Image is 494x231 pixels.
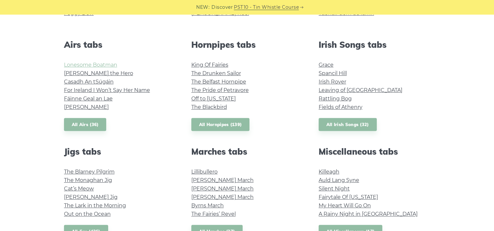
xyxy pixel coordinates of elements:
[319,79,346,85] a: Irish Rover
[191,40,303,50] h2: Hornpipes tabs
[64,194,118,200] a: [PERSON_NAME] Jig
[64,147,176,157] h2: Jigs tabs
[191,79,246,85] a: The Belfast Hornpipe
[319,118,377,131] a: All Irish Songs (32)
[191,87,249,93] a: The Pride of Petravore
[64,96,113,102] a: Fáinne Geal an Lae
[319,104,362,110] a: Fields of Athenry
[191,10,249,16] a: [PERSON_NAME] Reel
[196,4,209,11] span: NEW:
[64,70,133,76] a: [PERSON_NAME] the Hero
[319,40,430,50] h2: Irish Songs tabs
[191,147,303,157] h2: Marches tabs
[191,96,236,102] a: Off to [US_STATE]
[319,62,334,68] a: Grace
[319,70,347,76] a: Spancil Hill
[191,104,227,110] a: The Blackbird
[64,79,114,85] a: Casadh An tSúgáin
[191,186,254,192] a: [PERSON_NAME] March
[319,194,378,200] a: Fairytale Of [US_STATE]
[191,118,250,131] a: All Hornpipes (139)
[234,4,299,11] a: PST10 - Tin Whistle Course
[64,169,115,175] a: The Blarney Pilgrim
[319,211,418,217] a: A Rainy Night in [GEOGRAPHIC_DATA]
[64,186,94,192] a: Cat’s Meow
[191,194,254,200] a: [PERSON_NAME] March
[191,211,236,217] a: The Fairies’ Revel
[319,169,339,175] a: Killeagh
[319,96,352,102] a: Rattling Bog
[191,62,228,68] a: King Of Fairies
[64,62,117,68] a: Lonesome Boatman
[64,177,112,183] a: The Monaghan Jig
[64,10,94,16] a: Foggy Dew
[191,202,224,209] a: Byrns March
[64,104,109,110] a: [PERSON_NAME]
[64,211,111,217] a: Out on the Ocean
[191,177,254,183] a: [PERSON_NAME] March
[64,202,126,209] a: The Lark in the Morning
[319,186,350,192] a: Silent Night
[64,87,150,93] a: For Ireland I Won’t Say Her Name
[319,147,430,157] h2: Miscellaneous tabs
[319,202,371,209] a: My Heart Will Go On
[191,70,241,76] a: The Drunken Sailor
[64,118,107,131] a: All Airs (36)
[211,4,233,11] span: Discover
[319,87,402,93] a: Leaving of [GEOGRAPHIC_DATA]
[319,177,359,183] a: Auld Lang Syne
[64,40,176,50] h2: Airs tabs
[319,10,374,16] a: Tabhair dom do lámh
[191,169,218,175] a: Lillibullero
